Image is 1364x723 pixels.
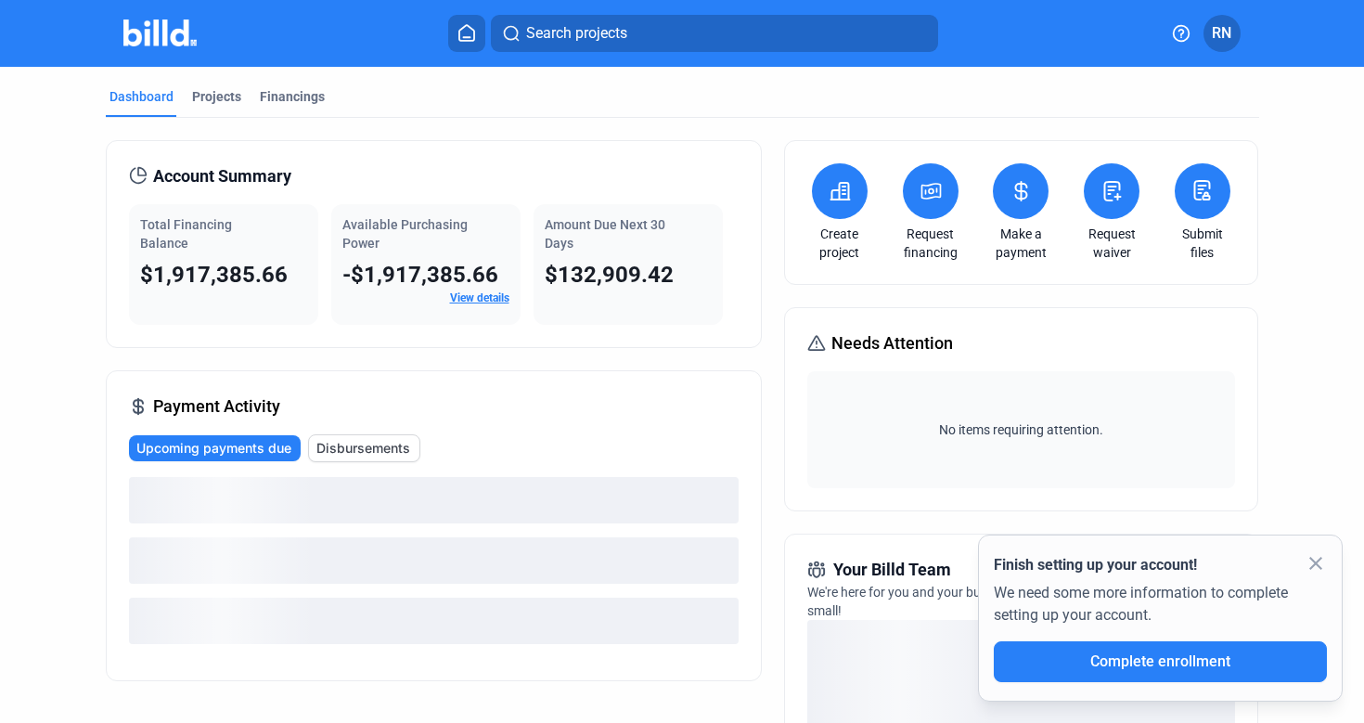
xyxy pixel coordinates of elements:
[807,225,872,262] a: Create project
[316,439,410,458] span: Disbursements
[545,217,665,251] span: Amount Due Next 30 Days
[140,262,288,288] span: $1,917,385.66
[129,537,739,584] div: loading
[831,330,953,356] span: Needs Attention
[807,585,1233,618] span: We're here for you and your business. Reach out anytime for needs big and small!
[491,15,938,52] button: Search projects
[526,22,627,45] span: Search projects
[140,217,232,251] span: Total Financing Balance
[1203,15,1241,52] button: RN
[153,394,280,420] span: Payment Activity
[545,262,674,288] span: $132,909.42
[450,291,509,304] a: View details
[988,225,1053,262] a: Make a payment
[994,576,1327,641] div: We need some more information to complete setting up your account.
[1079,225,1144,262] a: Request waiver
[123,19,197,46] img: Billd Company Logo
[109,87,174,106] div: Dashboard
[994,641,1327,682] button: Complete enrollment
[342,262,498,288] span: -$1,917,385.66
[1170,225,1235,262] a: Submit files
[136,439,291,458] span: Upcoming payments due
[153,163,291,189] span: Account Summary
[833,557,951,583] span: Your Billd Team
[1090,652,1230,670] span: Complete enrollment
[308,434,420,462] button: Disbursements
[1212,22,1231,45] span: RN
[1305,552,1327,575] mat-icon: close
[815,420,1228,439] span: No items requiring attention.
[192,87,241,106] div: Projects
[342,217,468,251] span: Available Purchasing Power
[129,598,739,644] div: loading
[129,435,301,461] button: Upcoming payments due
[994,554,1327,576] div: Finish setting up your account!
[129,477,739,523] div: loading
[260,87,325,106] div: Financings
[898,225,963,262] a: Request financing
